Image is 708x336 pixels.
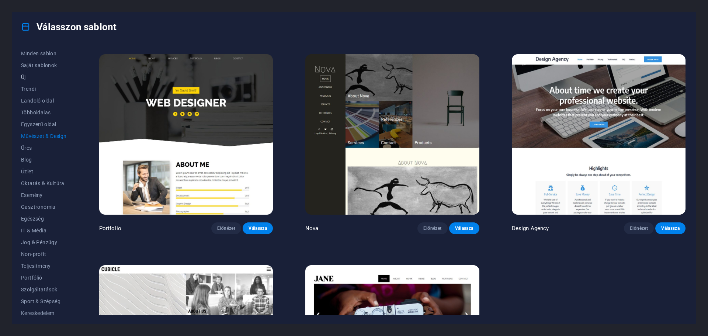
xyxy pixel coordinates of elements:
[512,225,549,232] p: Design Agency
[21,272,67,284] button: Portfólió
[21,298,67,304] span: Sport & Szépség
[211,222,242,234] button: Előnézet
[21,236,67,248] button: Jog & Pénzügy
[21,189,67,201] button: Esemény
[21,21,117,33] h4: Válasszon sablont
[21,166,67,177] button: Üzlet
[21,51,67,56] span: Minden sablon
[305,225,319,232] p: Nova
[21,62,67,68] span: Saját sablonok
[21,239,67,245] span: Jog & Pénzügy
[21,248,67,260] button: Non-profit
[21,169,67,174] span: Üzlet
[21,121,67,127] span: Egyszerű oldal
[21,110,67,115] span: Többoldalas
[21,59,67,71] button: Saját sablonok
[21,177,67,189] button: Oktatás & Kultúra
[21,145,67,151] span: Üres
[21,98,67,104] span: Landoló oldal
[21,295,67,307] button: Sport & Szépség
[21,204,67,210] span: Gasztronómia
[21,260,67,272] button: Teljesítmény
[21,310,67,316] span: Kereskedelem
[21,213,67,225] button: Egészség
[21,251,67,257] span: Non-profit
[417,222,448,234] button: Előnézet
[21,118,67,130] button: Egyszerű oldal
[21,154,67,166] button: Blog
[21,86,67,92] span: Trendi
[449,222,479,234] button: Válassza
[305,54,479,214] img: Nova
[21,225,67,236] button: IT & Média
[99,54,273,214] img: Portfolio
[21,107,67,118] button: Többoldalas
[21,157,67,163] span: Blog
[99,225,121,232] p: Portfolio
[21,95,67,107] button: Landoló oldal
[21,71,67,83] button: Új
[21,307,67,319] button: Kereskedelem
[21,263,67,269] span: Teljesítmény
[217,225,236,231] span: Előnézet
[21,216,67,222] span: Egészség
[21,275,67,281] span: Portfólió
[21,284,67,295] button: Szolgáltatások
[21,201,67,213] button: Gasztronómia
[21,74,67,80] span: Új
[661,225,680,231] span: Válassza
[630,225,648,231] span: Előnézet
[21,83,67,95] button: Trendi
[21,228,67,233] span: IT & Média
[21,142,67,154] button: Üres
[21,180,67,186] span: Oktatás & Kultúra
[423,225,442,231] span: Előnézet
[21,287,67,292] span: Szolgáltatások
[243,222,273,234] button: Válassza
[455,225,473,231] span: Válassza
[21,48,67,59] button: Minden sablon
[249,225,267,231] span: Válassza
[655,222,686,234] button: Válassza
[21,192,67,198] span: Esemény
[512,54,686,214] img: Design Agency
[21,133,67,139] span: Művészet & Design
[21,130,67,142] button: Művészet & Design
[624,222,654,234] button: Előnézet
